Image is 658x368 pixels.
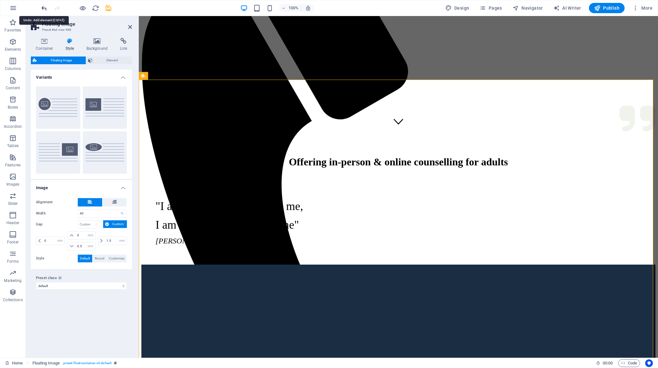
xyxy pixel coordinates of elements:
h4: Style [61,38,82,51]
h4: Background [82,38,115,51]
i: On resize automatically adjust zoom level to fit chosen device. [305,5,311,11]
span: Click to select. Double-click to edit [32,359,60,367]
p: Slider [8,201,18,206]
div: Design (Ctrl+Alt+Y) [443,3,472,13]
span: Customize [109,255,124,262]
h4: Container [31,38,61,51]
button: More [630,3,655,13]
p: Accordion [4,124,22,129]
p: Images [6,182,20,187]
p: Favorites [4,28,21,33]
h4: Image [31,180,132,192]
p: Tables [7,143,19,148]
span: Element [94,57,130,64]
button: Pages [477,3,504,13]
button: Default [78,255,92,262]
h6: Session time [596,359,613,367]
button: Floating Image [31,57,86,64]
i: This element is a customizable preset [114,361,117,365]
span: Code [621,359,637,367]
p: Content [6,85,20,91]
button: Code [618,359,640,367]
p: Footer [7,240,19,245]
span: : [607,361,608,365]
span: Custom [111,220,125,228]
span: AI Writer [553,5,581,11]
button: undo [40,4,48,12]
span: Navigator [512,5,543,11]
span: Round [95,255,104,262]
p: Columns [5,66,21,71]
span: . preset-float-container-v3-default [62,359,111,367]
button: Navigator [510,3,546,13]
span: Pages [479,5,502,11]
nav: breadcrumb [32,359,117,367]
span: More [632,5,653,11]
button: 100% [279,4,302,12]
span: Default [80,255,90,262]
label: Preset class [36,274,127,282]
a: Click to cancel selection. Double-click to open Pages [5,359,23,367]
button: Click here to leave preview mode and continue editing [79,4,86,12]
button: Publish [589,3,625,13]
p: Collections [3,297,22,302]
label: Alignment [36,198,78,206]
button: reload [92,4,99,12]
button: AI Writer [551,3,584,13]
span: Publish [594,5,619,11]
button: save [104,4,112,12]
h6: 100% [289,4,299,12]
p: Marketing [4,278,22,283]
p: Forms [7,259,19,264]
p: Header [6,220,19,225]
h4: Variants [31,70,132,81]
p: Features [5,162,21,168]
button: Custom [103,220,127,228]
button: Element [86,57,132,64]
button: Usercentrics [645,359,653,367]
label: Gap [36,221,78,228]
i: Save (Ctrl+S) [105,4,112,12]
button: Round [93,255,107,262]
span: Design [445,5,469,11]
h2: Floating Image [42,21,132,27]
span: Floating Image [39,57,84,64]
button: Customize [107,255,127,262]
button: Design [443,3,472,13]
h4: Link [115,38,132,51]
p: Elements [5,47,21,52]
label: Style [36,255,78,262]
span: 00 00 [603,359,613,367]
h3: Preset #ed-new-488 [42,27,119,33]
p: Boxes [8,105,18,110]
i: Reload page [92,4,99,12]
label: Width [36,212,78,215]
